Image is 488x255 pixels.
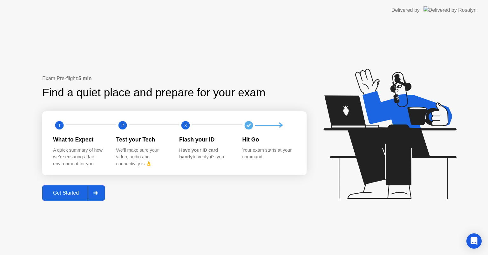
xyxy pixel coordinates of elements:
div: Exam Pre-flight: [42,75,307,82]
div: Get Started [44,190,88,196]
div: Flash your ID [179,135,232,144]
text: 1 [58,122,61,128]
img: Delivered by Rosalyn [424,6,477,14]
div: Hit Go [242,135,295,144]
div: to verify it’s you [179,147,232,161]
div: What to Expect [53,135,106,144]
div: A quick summary of how we’re ensuring a fair environment for you [53,147,106,168]
b: 5 min [78,76,92,81]
div: We’ll make sure your video, audio and connectivity is 👌 [116,147,169,168]
div: Delivered by [391,6,420,14]
div: Test your Tech [116,135,169,144]
div: Open Intercom Messenger [466,233,482,249]
div: Your exam starts at your command [242,147,295,161]
button: Get Started [42,185,105,201]
text: 3 [184,122,187,128]
div: Find a quiet place and prepare for your exam [42,84,266,101]
text: 2 [121,122,124,128]
b: Have your ID card handy [179,148,218,160]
